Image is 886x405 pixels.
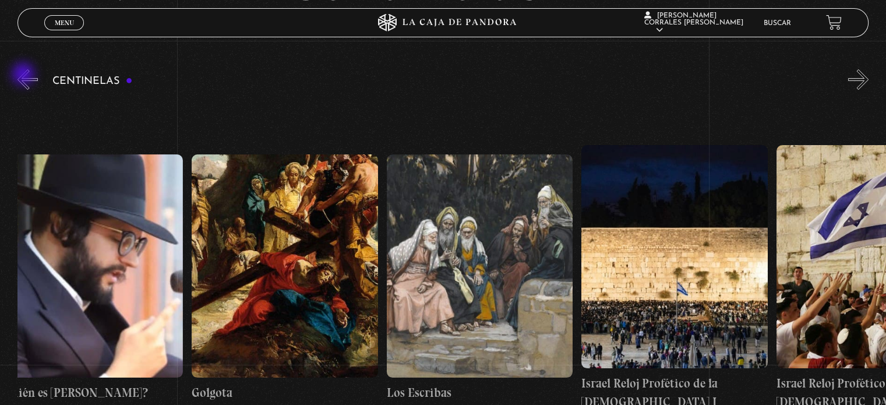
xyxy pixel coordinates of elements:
[848,69,869,90] button: Next
[826,15,842,30] a: View your shopping cart
[192,383,377,402] h4: Golgota
[644,12,743,34] span: [PERSON_NAME] Corrales [PERSON_NAME]
[387,383,573,402] h4: Los Escribas
[52,76,132,87] h3: Centinelas
[51,29,78,37] span: Cerrar
[17,69,38,90] button: Previous
[764,20,791,27] a: Buscar
[55,19,74,26] span: Menu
